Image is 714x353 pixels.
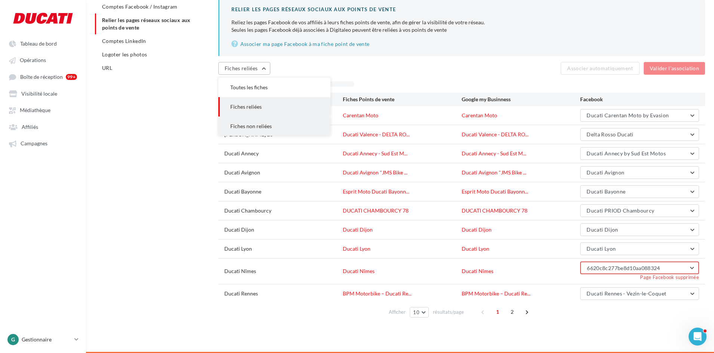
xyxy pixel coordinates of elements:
[580,204,699,217] button: Ducati PRIOD Chambourcy
[218,78,330,97] button: Toutes les fiches
[230,123,272,129] span: Fiches non reliées
[580,287,699,300] button: Ducati Rennes - Vezin-le-Coquet
[224,245,343,253] div: Ducati Lyon
[587,226,618,233] span: Ducati Dijon
[492,306,504,318] span: 1
[4,37,81,50] a: Tableau de bord
[462,207,527,214] a: DUCATI CHAMBOURCY 78
[343,150,407,157] a: Ducati Annecy - Sud Est M...
[580,223,699,236] button: Ducati Dijon
[587,290,666,297] span: Ducati Rennes - Vezin-le-Coquet
[580,261,699,274] button: 6620c8c277be8d10aa088324
[343,207,409,214] a: DUCATI CHAMBOURCY 78
[218,117,330,136] button: Fiches non reliées
[644,62,705,75] button: Valider l'association
[231,6,693,13] div: Relier les pages réseaux sociaux aux points de vente
[343,268,375,274] a: Ducati Nîmes
[4,70,81,84] a: Boîte de réception 99+
[587,131,633,137] span: Delta Rosso Ducati
[587,188,625,195] span: Ducati Bayonne
[225,65,258,71] span: Fiches reliées
[224,188,343,195] div: Ducati Bayonne
[343,131,410,137] a: Ducati Valence - DELTA RO...
[20,74,63,80] span: Boîte de réception
[343,169,407,176] a: Ducati Avignon "JMS Bike ...
[580,96,699,103] div: Facebook
[587,245,616,252] span: Ducati Lyon
[413,309,419,315] span: 10
[343,112,378,118] a: Carentan Moto
[462,112,497,118] a: Carentan Moto
[343,245,370,252] a: Ducati Lyon
[4,120,81,133] a: Affiliés
[389,309,406,316] span: Afficher
[102,3,178,10] span: Comptes Facebook / Instagram
[462,188,528,195] a: Esprit Moto Ducati Bayonn...
[580,128,699,141] button: Delta Rosso Ducati
[462,226,492,233] a: Ducati Dijon
[224,226,343,233] div: Ducati Dijon
[343,226,373,233] a: Ducati Dijon
[462,131,529,137] a: Ducati Valence - DELTA RO...
[218,62,270,75] button: Fiches reliées
[4,53,81,66] a: Opérations
[343,188,409,195] a: Esprit Moto Ducati Bayonn...
[587,169,624,176] span: Ducati Avignon
[580,147,699,160] button: Ducati Annecy by Sud Est Motos
[11,336,15,343] span: G
[462,290,530,297] a: BPM Motorbike – Ducati Re...
[580,166,699,179] button: Ducati Avignon
[230,84,268,90] span: Toutes les fiches
[689,328,707,346] iframe: Intercom live chat
[462,150,526,157] a: Ducati Annecy - Sud Est M...
[231,19,693,26] div: Reliez les pages Facebook de vos affiliés à leurs fiches points de vente, afin de gérer la visibi...
[4,103,81,117] a: Médiathèque
[224,290,343,297] div: Ducati Rennes
[224,207,343,214] div: Ducati Chambourcy
[506,306,518,318] span: 2
[230,103,262,110] span: Fiches reliées
[4,87,81,100] a: Visibilité locale
[4,136,81,150] a: Campagnes
[224,267,343,275] div: Ducati Nîmes
[462,245,489,252] a: Ducati Lyon
[21,90,57,97] span: Visibilité locale
[102,65,112,71] span: URL
[66,74,77,80] div: 99+
[21,140,47,147] span: Campagnes
[102,51,147,58] span: Logoter les photos
[580,185,699,198] button: Ducati Bayonne
[224,150,343,157] div: Ducati Annecy
[102,38,146,44] span: Comptes LinkedIn
[6,332,80,347] a: G Gestionnaire
[231,40,693,49] a: Associer ma page Facebook à ma fiche point de vente
[587,207,654,214] span: Ducati PRIOD Chambourcy
[462,96,581,103] div: Google my Businness
[580,242,699,255] button: Ducati Lyon
[343,96,462,103] div: Fiches Points de vente
[433,309,464,316] span: résultats/page
[20,40,57,47] span: Tableau de bord
[20,107,50,114] span: Médiathèque
[231,19,693,34] p: Seules les pages Facebook déjà associées à Digitaleo peuvent être reliées à vos points de vente
[580,274,699,281] div: Page Facebook supprimée
[580,109,699,122] button: Ducati Carentan Moto by Evasion
[22,124,38,130] span: Affiliés
[343,290,412,297] a: BPM Motorbike – Ducati Re...
[561,62,639,75] button: Associer automatiquement
[587,112,669,118] span: Ducati Carentan Moto by Evasion
[218,97,330,117] button: Fiches reliées
[224,169,343,176] div: Ducati Avignon
[20,57,46,64] span: Opérations
[462,169,526,176] a: Ducati Avignon "JMS Bike ...
[22,336,71,343] p: Gestionnaire
[462,268,493,274] a: Ducati Nîmes
[587,150,666,157] span: Ducati Annecy by Sud Est Motos
[410,307,429,318] button: 10
[587,265,660,271] span: 6620c8c277be8d10aa088324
